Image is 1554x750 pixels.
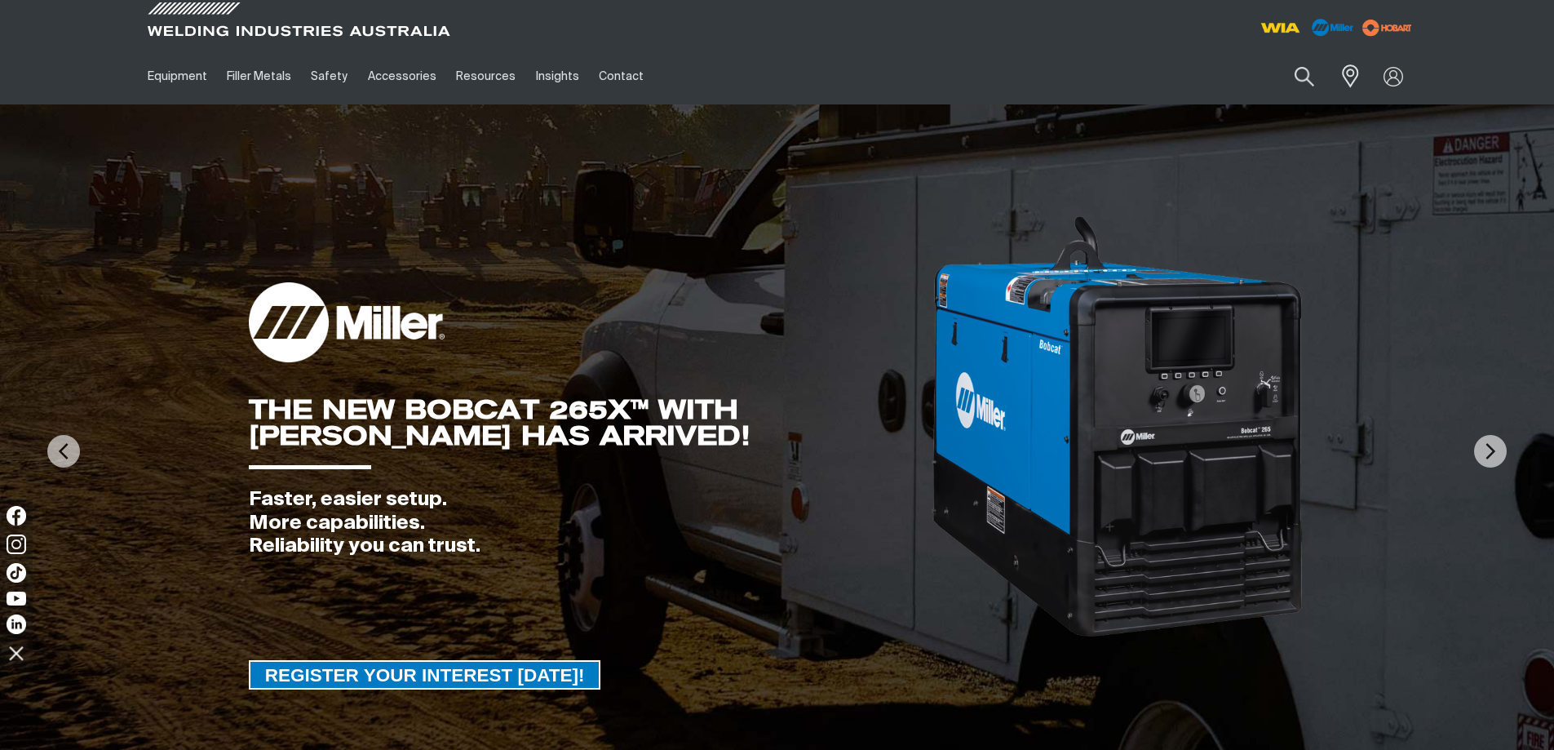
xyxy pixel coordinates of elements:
img: LinkedIn [7,615,26,634]
img: PrevArrow [47,435,80,468]
a: Equipment [138,48,217,104]
img: YouTube [7,592,26,606]
nav: Main [138,48,1097,104]
a: REGISTER YOUR INTEREST TODAY! [249,660,601,690]
a: Resources [446,48,525,104]
img: Instagram [7,535,26,554]
a: Filler Metals [217,48,301,104]
img: hide socials [2,639,30,667]
img: miller [1357,16,1417,40]
img: TikTok [7,563,26,583]
input: Product name or item number... [1255,57,1331,95]
a: Safety [301,48,357,104]
img: Facebook [7,506,26,526]
a: Insights [525,48,588,104]
span: REGISTER YOUR INTEREST [DATE]! [250,660,600,690]
img: NextArrow [1474,435,1507,468]
div: Faster, easier setup. More capabilities. Reliability you can trust. [249,488,930,558]
a: Contact [589,48,653,104]
a: Accessories [358,48,446,104]
div: THE NEW BOBCAT 265X™ WITH [PERSON_NAME] HAS ARRIVED! [249,397,930,449]
button: Search products [1277,57,1332,95]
